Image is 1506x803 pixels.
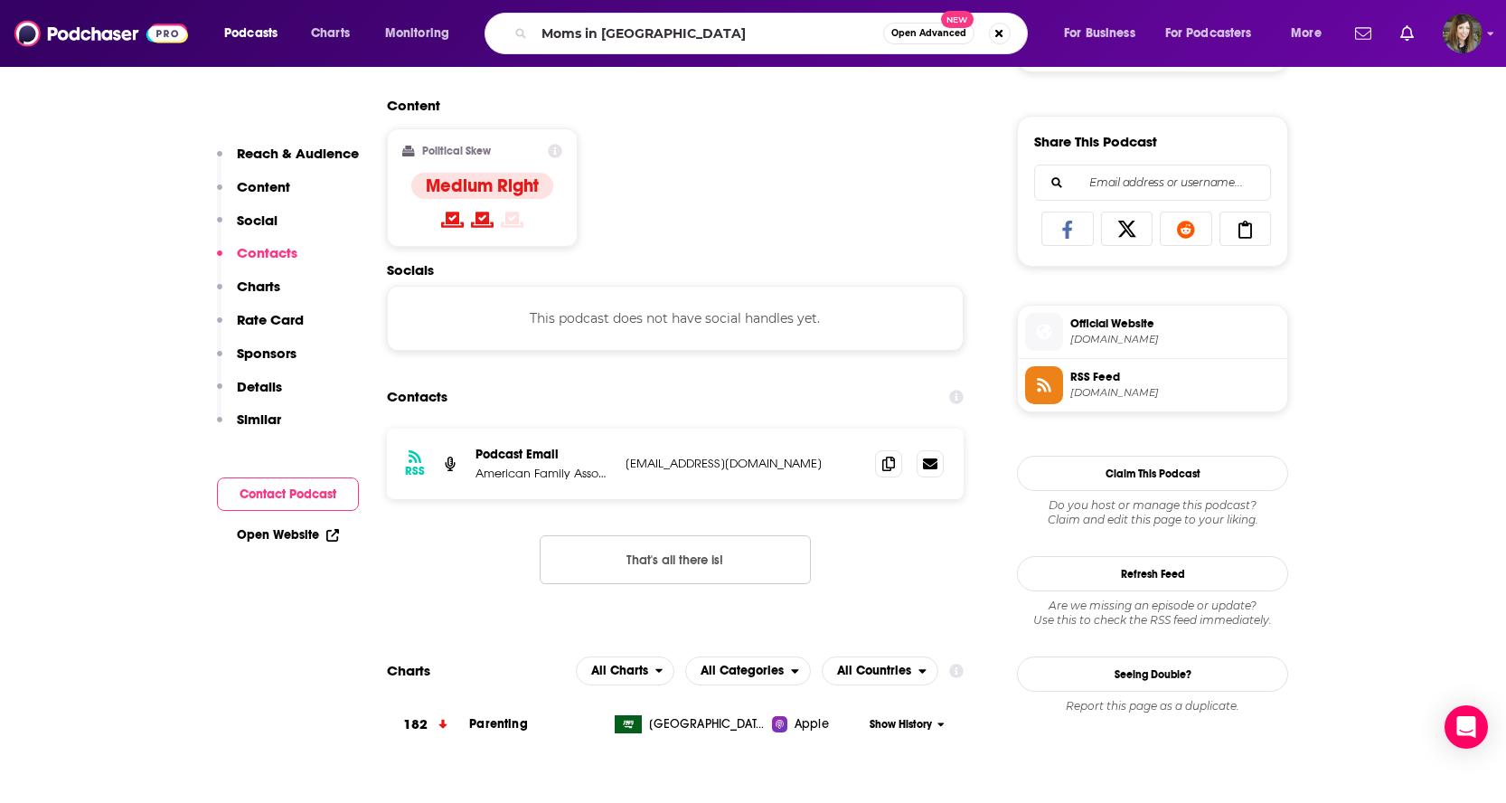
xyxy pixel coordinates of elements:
[1160,212,1212,246] a: Share on Reddit
[217,378,282,411] button: Details
[1017,456,1288,491] button: Claim This Podcast
[1017,599,1288,628] div: Are we missing an episode or update? Use this to check the RSS feed immediately.
[837,665,911,677] span: All Countries
[299,19,361,48] a: Charts
[1025,366,1280,404] a: RSS Feed[DOMAIN_NAME]
[14,16,188,51] img: Podchaser - Follow, Share and Rate Podcasts
[701,665,784,677] span: All Categories
[1064,21,1135,46] span: For Business
[469,716,527,732] a: Parenting
[1070,369,1280,385] span: RSS Feed
[237,378,282,395] p: Details
[387,97,949,114] h2: Content
[540,535,811,584] button: Nothing here.
[217,212,278,245] button: Social
[1017,498,1288,527] div: Claim and edit this page to your liking.
[426,175,539,197] h4: Medium Right
[649,715,767,733] span: Saudi Arabia
[795,715,829,733] span: Apple
[1165,21,1252,46] span: For Podcasters
[1049,165,1256,200] input: Email address or username...
[237,145,359,162] p: Reach & Audience
[1041,212,1094,246] a: Share on Facebook
[475,447,611,462] p: Podcast Email
[591,665,648,677] span: All Charts
[1017,657,1288,692] a: Seeing Double?
[1025,313,1280,351] a: Official Website[DOMAIN_NAME]
[237,178,290,195] p: Content
[405,464,425,478] h3: RSS
[502,13,1045,54] div: Search podcasts, credits, & more...
[1445,705,1488,749] div: Open Intercom Messenger
[311,21,350,46] span: Charts
[822,657,938,685] button: open menu
[237,311,304,328] p: Rate Card
[772,715,863,733] a: Apple
[217,278,280,311] button: Charts
[1070,316,1280,332] span: Official Website
[387,662,430,679] h2: Charts
[1393,18,1421,49] a: Show notifications dropdown
[237,278,280,295] p: Charts
[1070,386,1280,400] span: afr.net
[1443,14,1482,53] img: User Profile
[1017,699,1288,713] div: Report this page as a duplicate.
[217,178,290,212] button: Content
[387,700,469,750] a: 182
[1219,212,1272,246] a: Copy Link
[217,311,304,345] button: Rate Card
[891,29,966,38] span: Open Advanced
[1017,498,1288,513] span: Do you host or manage this podcast?
[576,657,675,685] button: open menu
[870,717,932,732] span: Show History
[941,11,974,28] span: New
[217,345,296,378] button: Sponsors
[864,717,951,732] button: Show History
[217,244,297,278] button: Contacts
[1034,133,1157,150] h3: Share This Podcast
[422,145,491,157] h2: Political Skew
[372,19,473,48] button: open menu
[1051,19,1158,48] button: open menu
[403,714,427,735] h3: 182
[237,345,296,362] p: Sponsors
[237,411,281,428] p: Similar
[1101,212,1153,246] a: Share on X/Twitter
[217,411,281,444] button: Similar
[685,657,811,685] button: open menu
[1291,21,1322,46] span: More
[217,477,359,511] button: Contact Podcast
[387,286,964,351] div: This podcast does not have social handles yet.
[387,380,447,414] h2: Contacts
[217,145,359,178] button: Reach & Audience
[1278,19,1344,48] button: open menu
[1153,19,1278,48] button: open menu
[685,657,811,685] h2: Categories
[626,456,861,471] p: [EMAIL_ADDRESS][DOMAIN_NAME]
[1070,333,1280,346] span: afr.net
[212,19,301,48] button: open menu
[1017,556,1288,591] button: Refresh Feed
[534,19,883,48] input: Search podcasts, credits, & more...
[237,244,297,261] p: Contacts
[1443,14,1482,53] span: Logged in as ElizabethHawkins
[237,527,339,543] a: Open Website
[1443,14,1482,53] button: Show profile menu
[224,21,278,46] span: Podcasts
[1348,18,1379,49] a: Show notifications dropdown
[822,657,938,685] h2: Countries
[385,21,449,46] span: Monitoring
[475,466,611,481] p: American Family Association
[576,657,675,685] h2: Platforms
[1034,165,1271,201] div: Search followers
[607,715,773,733] a: [GEOGRAPHIC_DATA]
[237,212,278,229] p: Social
[883,23,974,44] button: Open AdvancedNew
[387,261,964,279] h2: Socials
